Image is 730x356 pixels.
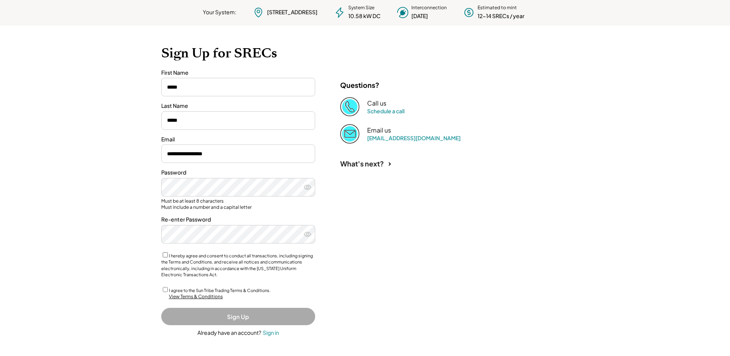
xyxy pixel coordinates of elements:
[263,329,279,336] div: Sign in
[348,12,381,20] div: 10.58 kW DC
[367,134,461,141] a: [EMAIL_ADDRESS][DOMAIN_NAME]
[169,294,223,300] div: View Terms & Conditions
[161,308,315,325] button: Sign Up
[340,124,359,143] img: Email%202%403x.png
[411,5,447,11] div: Interconnection
[197,329,261,337] div: Already have an account?
[161,198,315,210] div: Must be at least 8 characters Must include a number and a capital letter
[367,126,391,134] div: Email us
[411,12,428,20] div: [DATE]
[161,216,315,223] div: Re-enter Password
[161,136,315,143] div: Email
[340,159,384,168] div: What's next?
[203,8,236,16] div: Your System:
[478,12,525,20] div: 12-14 SRECs / year
[161,169,315,176] div: Password
[161,45,569,61] h1: Sign Up for SRECs
[348,5,374,11] div: System Size
[367,107,404,114] a: Schedule a call
[267,8,317,16] div: [STREET_ADDRESS]
[169,288,271,293] label: I agree to the Sun Tribe Trading Terms & Conditions.
[367,99,386,107] div: Call us
[161,102,315,110] div: Last Name
[161,253,313,277] label: I hereby agree and consent to conduct all transactions, including signing the Terms and Condition...
[340,81,379,89] div: Questions?
[478,5,517,11] div: Estimated to mint
[161,69,315,77] div: First Name
[340,97,359,116] img: Phone%20copy%403x.png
